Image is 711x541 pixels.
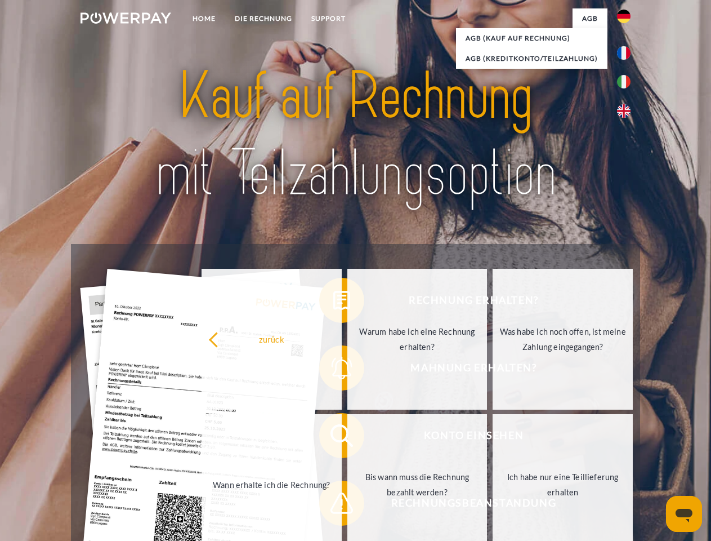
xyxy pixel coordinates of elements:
[208,477,335,492] div: Wann erhalte ich die Rechnung?
[354,324,481,354] div: Warum habe ich eine Rechnung erhalten?
[225,8,302,29] a: DIE RECHNUNG
[456,28,607,48] a: AGB (Kauf auf Rechnung)
[183,8,225,29] a: Home
[499,469,626,500] div: Ich habe nur eine Teillieferung erhalten
[493,269,633,410] a: Was habe ich noch offen, ist meine Zahlung eingegangen?
[456,48,607,69] a: AGB (Kreditkonto/Teilzahlung)
[208,331,335,347] div: zurück
[354,469,481,500] div: Bis wann muss die Rechnung bezahlt werden?
[617,104,630,118] img: en
[302,8,355,29] a: SUPPORT
[81,12,171,24] img: logo-powerpay-white.svg
[573,8,607,29] a: agb
[666,496,702,532] iframe: Schaltfläche zum Öffnen des Messaging-Fensters
[617,10,630,23] img: de
[617,75,630,88] img: it
[499,324,626,354] div: Was habe ich noch offen, ist meine Zahlung eingegangen?
[108,54,603,216] img: title-powerpay_de.svg
[617,46,630,60] img: fr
